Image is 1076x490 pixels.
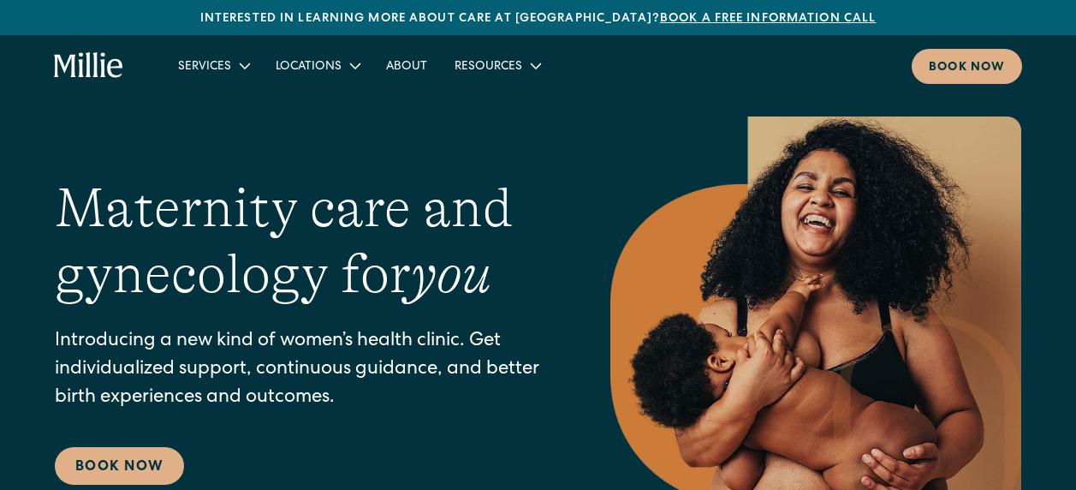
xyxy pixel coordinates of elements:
[55,176,542,308] h1: Maternity care and gynecology for
[660,13,876,25] a: Book a free information call
[178,58,231,76] div: Services
[164,51,262,80] div: Services
[54,52,123,80] a: home
[411,243,491,305] em: you
[262,51,372,80] div: Locations
[276,58,342,76] div: Locations
[372,51,441,80] a: About
[441,51,553,80] div: Resources
[55,328,542,413] p: Introducing a new kind of women’s health clinic. Get individualized support, continuous guidance,...
[455,58,522,76] div: Resources
[929,59,1005,77] div: Book now
[55,447,184,485] a: Book Now
[912,49,1022,84] a: Book now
